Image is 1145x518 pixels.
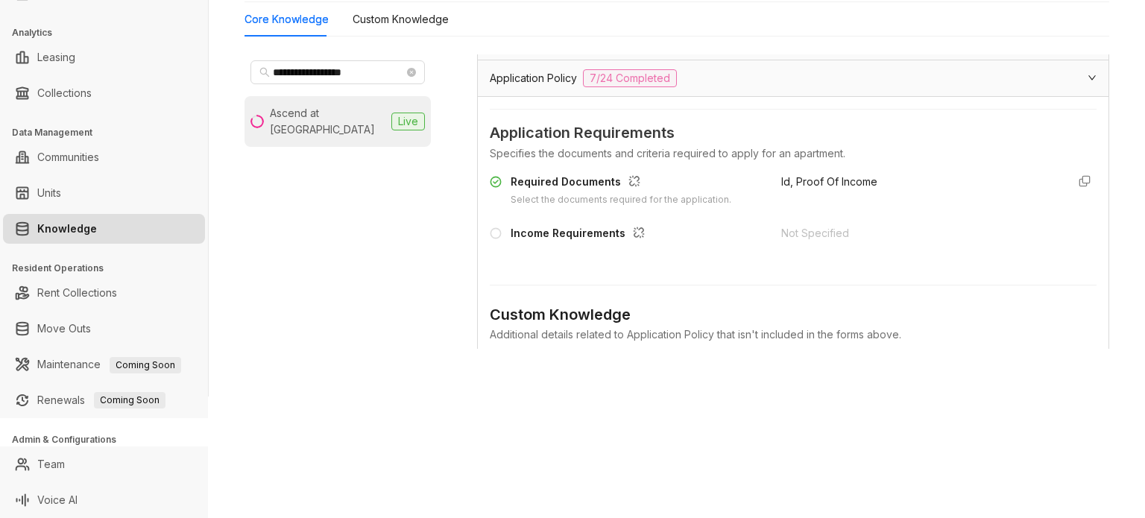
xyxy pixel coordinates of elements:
div: Custom Knowledge [353,11,449,28]
div: Core Knowledge [245,11,329,28]
li: Units [3,178,205,208]
a: Communities [37,142,99,172]
li: Leasing [3,42,205,72]
a: Rent Collections [37,278,117,308]
a: Leasing [37,42,75,72]
a: RenewalsComing Soon [37,385,165,415]
li: Team [3,449,205,479]
span: search [259,67,270,78]
span: close-circle [407,68,416,77]
li: Maintenance [3,350,205,379]
a: Team [37,449,65,479]
div: Custom Knowledge [490,303,1097,326]
span: Coming Soon [110,357,181,373]
li: Voice AI [3,485,205,515]
li: Rent Collections [3,278,205,308]
div: Select the documents required for the application. [511,193,731,207]
div: Ascend at [GEOGRAPHIC_DATA] [270,105,385,138]
span: 7/24 Completed [583,69,677,87]
span: Live [391,113,425,130]
div: Income Requirements [511,225,651,244]
a: Collections [37,78,92,108]
a: Move Outs [37,314,91,344]
span: Application Policy [490,70,577,86]
span: Id, Proof Of Income [781,175,877,188]
h3: Data Management [12,126,208,139]
a: Voice AI [37,485,78,515]
div: Not Specified [781,225,1055,241]
h3: Admin & Configurations [12,433,208,446]
span: Application Requirements [490,121,1097,145]
li: Knowledge [3,214,205,244]
li: Move Outs [3,314,205,344]
span: Coming Soon [94,392,165,408]
div: Application Policy7/24 Completed [478,60,1108,96]
h3: Resident Operations [12,262,208,275]
li: Communities [3,142,205,172]
a: Knowledge [37,214,97,244]
div: Required Documents [511,174,731,193]
h3: Analytics [12,26,208,40]
div: Additional details related to Application Policy that isn't included in the forms above. [490,326,1097,343]
a: Units [37,178,61,208]
li: Renewals [3,385,205,415]
span: expanded [1088,73,1097,82]
div: Specifies the documents and criteria required to apply for an apartment. [490,145,1097,162]
li: Collections [3,78,205,108]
